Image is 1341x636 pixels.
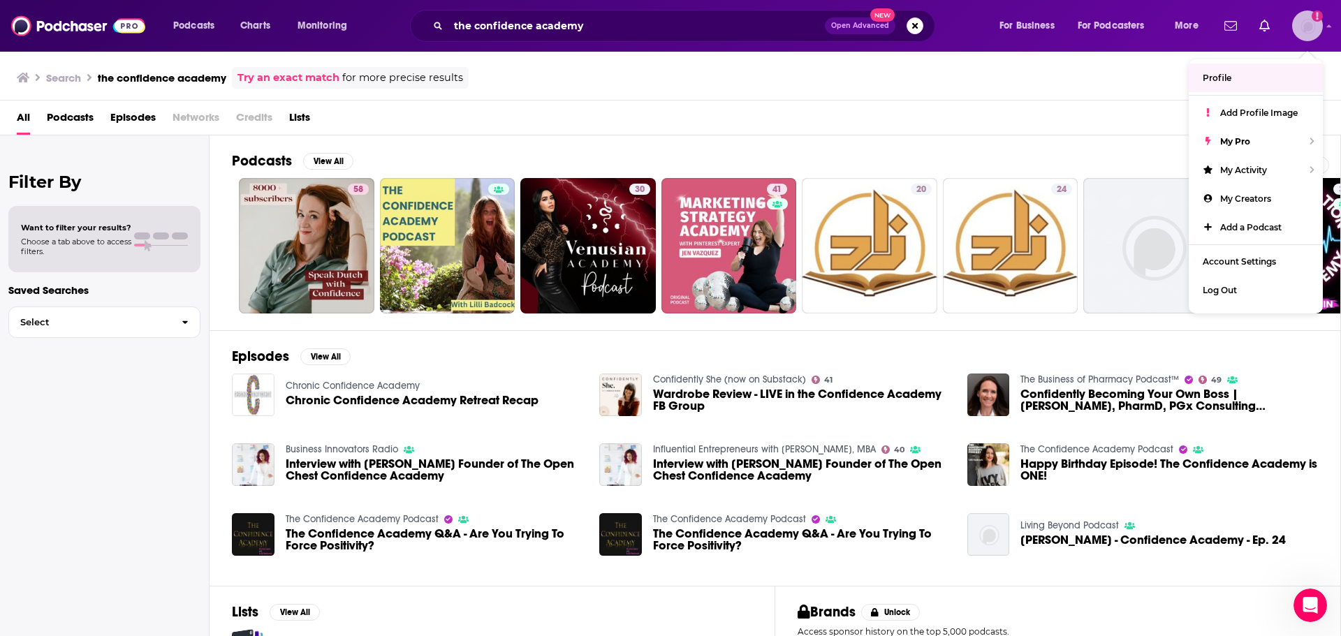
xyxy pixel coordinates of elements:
button: Gif picker [44,457,55,468]
h2: Podcasts [232,152,292,170]
textarea: Message… [12,428,268,452]
div: Close [245,6,270,31]
button: Emoji picker [22,457,33,468]
a: 24 [1051,184,1072,195]
button: open menu [990,15,1072,37]
div: Support Bot • Just now [22,114,119,122]
span: 49 [1211,377,1222,383]
span: Credits [236,106,272,135]
span: More [1175,16,1199,36]
a: 20 [911,184,932,195]
a: The Confidence Academy Q&A - Are You Trying To Force Positivity? [653,528,951,552]
span: Charts [240,16,270,36]
img: Interview with Raj Girn Founder of The Open Chest Confidence Academy [232,443,274,486]
p: Saved Searches [8,283,200,297]
button: open menu [288,15,365,37]
span: For Podcasters [1078,16,1145,36]
button: Upload attachment [66,457,78,468]
a: The Business of Pharmacy Podcast™ [1020,374,1179,385]
a: 41 [661,178,797,313]
a: Lists [289,106,310,135]
a: Profile [1189,64,1323,92]
button: Select [8,306,200,338]
button: Request Monthly Reach [29,390,166,418]
span: Add a Podcast [1220,222,1282,232]
img: Chronic Confidence Academy Retreat Recap [232,374,274,416]
img: The Confidence Academy Q&A - Are You Trying To Force Positivity? [599,513,642,556]
a: Account Settings [1189,247,1323,276]
span: 40 [894,447,904,453]
div: Hi there, how can we help? [22,89,155,103]
a: Podcasts [47,106,94,135]
span: For Business [999,16,1055,36]
a: PodcastsView All [232,152,353,170]
button: open menu [1069,15,1165,37]
span: Confidently Becoming Your Own Boss | [PERSON_NAME], PharmD, PGx Consulting Confidence Academy Fou... [1020,388,1318,412]
a: 58 [239,178,374,313]
button: View All [270,604,320,621]
span: Happy Birthday Episode! The Confidence Academy is ONE! [1020,458,1318,482]
a: Show notifications dropdown [1254,14,1275,38]
svg: Add a profile image [1312,10,1323,22]
span: My Pro [1220,136,1250,147]
a: Add a Podcast [1189,213,1323,242]
img: Profile image for Support Bot [40,8,62,30]
div: Hi there, how can we help?Support Bot • Just now [11,80,166,111]
a: Chronic Confidence Academy Retreat Recap [286,394,538,406]
a: 41 [767,184,787,195]
button: Show profile menu [1292,10,1323,41]
a: Show notifications dropdown [1219,14,1243,38]
span: All [17,106,30,135]
img: Interview with Raj Girn Founder of The Open Chest Confidence Academy [599,443,642,486]
a: 20 [802,178,937,313]
h3: Search [46,71,81,84]
a: 58 [348,184,369,195]
a: Interview with Raj Girn Founder of The Open Chest Confidence Academy [286,458,583,482]
div: Support Bot says… [11,80,268,142]
a: Interview with Raj Girn Founder of The Open Chest Confidence Academy [653,458,951,482]
span: Want to filter your results? [21,223,131,232]
a: Wardrobe Review - LIVE in the Confidence Academy FB Group [653,388,951,412]
button: open menu [163,15,233,37]
span: [PERSON_NAME] - Confidence Academy - Ep. 24 [1020,534,1286,546]
a: 41 [812,376,833,384]
img: Dr. Joyvina Evans - Confidence Academy - Ep. 24 [967,513,1010,556]
span: Networks [173,106,219,135]
span: My Activity [1220,165,1267,175]
button: Request Demographics [126,320,261,348]
span: New [870,8,895,22]
a: 40 [881,445,904,454]
a: Dr. Joyvina Evans - Confidence Academy - Ep. 24 [1020,534,1286,546]
a: Influential Entrepreneurs with Mike Saunders, MBA [653,443,876,455]
a: Episodes [110,106,156,135]
a: The Confidence Academy Podcast [1020,443,1173,455]
span: Open Advanced [831,22,889,29]
a: The Confidence Academy Podcast [653,513,806,525]
a: Living Beyond Podcast [1020,519,1119,531]
a: The Confidence Academy Q&A - Are You Trying To Force Positivity? [286,528,583,552]
a: Business Innovators Radio [286,443,398,455]
a: EpisodesView All [232,348,351,365]
button: Something else [164,390,261,418]
input: Search podcasts, credits, & more... [448,15,825,37]
button: Open AdvancedNew [825,17,895,34]
button: Home [219,6,245,32]
a: Charts [231,15,279,37]
img: Happy Birthday Episode! The Confidence Academy is ONE! [967,443,1010,486]
h2: Brands [798,603,856,621]
button: open menu [1165,15,1216,37]
span: My Creators [1220,193,1271,204]
h3: the confidence academy [98,71,226,84]
span: 30 [635,183,645,197]
a: The Confidence Academy Podcast [286,513,439,525]
button: View All [303,153,353,170]
a: Podchaser - Follow, Share and Rate Podcasts [11,13,145,39]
